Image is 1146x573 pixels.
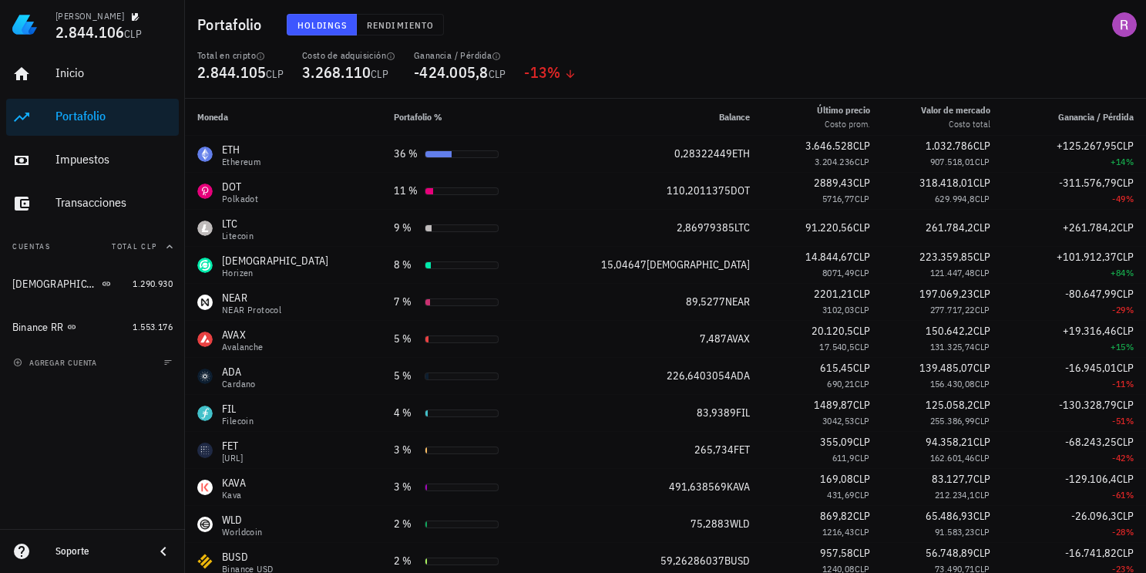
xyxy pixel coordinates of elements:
div: -29 [1015,302,1134,318]
div: DOT [222,179,258,194]
span: CLP [855,526,870,538]
span: 125.058,2 [926,398,973,412]
span: 957,58 [820,546,853,560]
a: Transacciones [6,185,179,222]
span: 2,86979385 [677,221,734,234]
span: 59,26286037 [660,554,724,568]
div: -51 [1015,413,1134,429]
span: CLP [855,378,870,389]
span: 2889,43 [814,176,853,190]
span: Total CLP [112,241,157,251]
th: Portafolio %: Sin ordenar. Pulse para ordenar de forma ascendente. [381,99,544,136]
div: Total en cripto [197,49,284,62]
span: CLP [1117,435,1134,449]
th: Moneda [185,99,381,136]
span: -129.106,4 [1065,472,1117,486]
span: CLP [1117,398,1134,412]
span: -311.576,79 [1059,176,1117,190]
div: ADA [222,364,256,379]
h1: Portafolio [197,12,268,37]
span: 3.646.528 [805,139,853,153]
div: Worldcoin [222,527,263,537]
span: CLP [489,67,506,81]
span: FET [734,443,750,457]
div: Costo prom. [817,117,870,131]
div: [DEMOGRAPHIC_DATA][PERSON_NAME] [12,278,99,291]
span: CLP [1117,139,1134,153]
span: agregar cuenta [16,358,97,368]
span: 17.540,5 [819,341,854,352]
span: WLD [730,517,750,531]
span: 265,734 [694,443,734,457]
span: CLP [853,287,870,301]
span: 3102,03 [822,304,855,315]
span: % [1126,415,1134,426]
span: +125.267,95 [1057,139,1117,153]
span: +19.316,46 [1063,324,1117,338]
span: 431,69 [827,489,854,501]
div: Último precio [817,103,870,117]
span: 2.844.105 [197,62,266,83]
span: CLP [1117,287,1134,301]
span: CLP [975,304,990,315]
span: CLP [855,452,870,463]
span: % [1126,452,1134,463]
span: 611,9 [832,452,855,463]
span: % [1126,193,1134,204]
div: Cardano [222,379,256,389]
span: CLP [973,398,990,412]
span: Ganancia / Pérdida [1058,111,1134,123]
div: Binance RR [12,321,64,334]
span: CLP [1117,221,1134,234]
button: CuentasTotal CLP [6,228,179,265]
img: LedgiFi [12,12,37,37]
span: CLP [975,415,990,426]
span: 2201,21 [814,287,853,301]
div: Inicio [55,66,173,80]
span: % [1126,267,1134,278]
span: 690,21 [827,378,854,389]
span: FIL [736,406,750,420]
span: CLP [975,489,990,501]
span: 156.430,08 [930,378,975,389]
span: BUSD [724,554,750,568]
div: Transacciones [55,195,173,210]
div: +84 [1015,265,1134,281]
span: 91.220,56 [805,221,853,234]
span: CLP [975,193,990,204]
span: CLP [371,67,388,81]
div: ZEN-icon [197,258,213,273]
span: LTC [734,221,750,234]
span: CLP [853,221,870,234]
span: Balance [719,111,750,123]
span: CLP [853,250,870,264]
span: CLP [1117,324,1134,338]
a: Inicio [6,56,179,93]
span: % [1126,341,1134,352]
div: LTC [222,216,254,231]
span: 83,9389 [697,406,736,420]
span: 223.359,85 [919,250,973,264]
div: Impuestos [55,152,173,167]
span: CLP [853,546,870,560]
span: CLP [855,341,870,352]
div: -28 [1015,524,1134,540]
span: KAVA [727,480,750,494]
span: CLP [973,546,990,560]
span: 869,82 [820,509,853,523]
span: 83.127,7 [932,472,973,486]
span: 20.120,5 [812,324,853,338]
span: 255.386,99 [930,415,975,426]
span: Moneda [197,111,228,123]
div: DOT-icon [197,184,213,199]
span: CLP [973,221,990,234]
span: CLP [1117,361,1134,375]
span: -26.096,3 [1071,509,1117,523]
span: 131.325,74 [930,341,975,352]
div: 5 % [394,368,418,384]
a: Binance RR 1.553.176 [6,308,179,345]
span: CLP [1117,250,1134,264]
div: AVAX-icon [197,332,213,347]
div: AVAX [222,327,264,342]
div: KAVA-icon [197,480,213,495]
